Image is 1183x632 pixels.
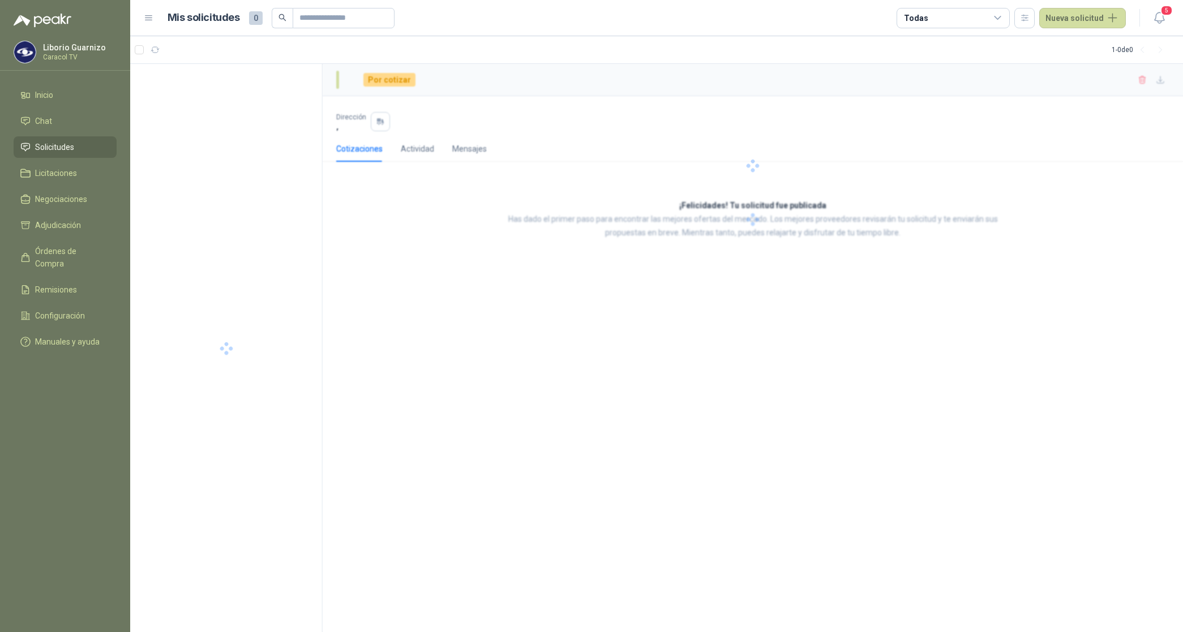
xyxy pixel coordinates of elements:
a: Adjudicación [14,214,117,236]
button: 5 [1149,8,1169,28]
div: Todas [904,12,928,24]
span: Chat [35,115,52,127]
a: Inicio [14,84,117,106]
span: Remisiones [35,283,77,296]
span: Solicitudes [35,141,74,153]
img: Logo peakr [14,14,71,27]
p: Caracol TV [43,54,114,61]
span: Inicio [35,89,53,101]
img: Company Logo [14,41,36,63]
span: Licitaciones [35,167,77,179]
span: 0 [249,11,263,25]
span: Adjudicación [35,219,81,231]
span: Manuales y ayuda [35,336,100,348]
button: Nueva solicitud [1039,8,1126,28]
span: search [278,14,286,22]
a: Configuración [14,305,117,326]
a: Chat [14,110,117,132]
span: Órdenes de Compra [35,245,106,270]
p: Liborio Guarnizo [43,44,114,51]
span: Negociaciones [35,193,87,205]
a: Solicitudes [14,136,117,158]
div: 1 - 0 de 0 [1112,41,1169,59]
a: Negociaciones [14,188,117,210]
span: 5 [1160,5,1173,16]
h1: Mis solicitudes [168,10,240,26]
a: Manuales y ayuda [14,331,117,352]
a: Órdenes de Compra [14,240,117,274]
a: Licitaciones [14,162,117,184]
span: Configuración [35,309,85,322]
a: Remisiones [14,279,117,300]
